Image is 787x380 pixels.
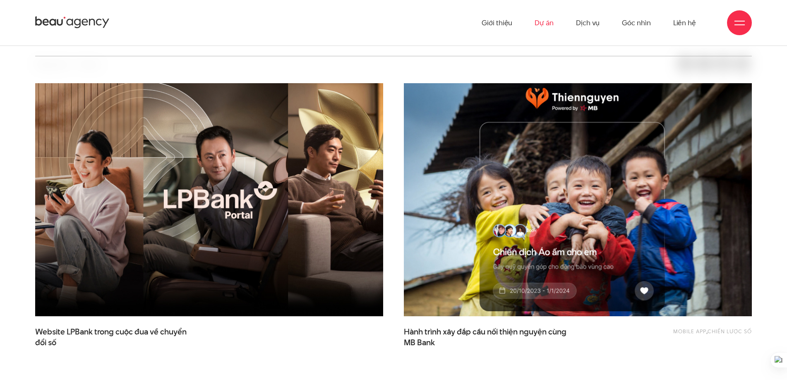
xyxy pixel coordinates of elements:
[404,327,569,347] a: Hành trình xây đắp cầu nối thiện nguyện cùngMB Bank
[404,337,435,348] span: MB Bank
[404,327,569,347] span: Hành trình xây đắp cầu nối thiện nguyện cùng
[386,72,769,328] img: thumb
[613,327,752,343] div: ,
[35,327,201,347] span: Website LPBank trong cuộc đua về chuyển
[35,327,201,347] a: Website LPBank trong cuộc đua về chuyểnđổi số
[35,83,383,316] img: LPBank portal
[708,327,752,335] a: Chiến lược số
[35,337,56,348] span: đổi số
[673,327,706,335] a: Mobile app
